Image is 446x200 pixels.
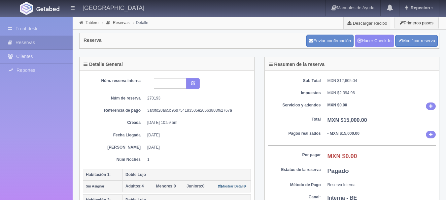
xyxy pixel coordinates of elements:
[147,108,246,113] dd: 3af0fd20a65b96d754183505e20663803f62767a
[88,96,141,101] dt: Núm de reserva
[268,167,321,173] dt: Estatus de la reserva
[113,20,130,25] a: Reservas
[84,38,102,43] h4: Reserva
[409,5,430,10] span: Repecion
[268,78,321,84] dt: Sub Total
[268,194,321,200] dt: Canal:
[88,132,141,138] dt: Fecha Llegada
[147,120,246,126] dd: [DATE] 10:59 am
[88,78,141,84] dt: Núm. reserva interna
[86,20,98,25] a: Tablero
[88,108,141,113] dt: Referencia de pago
[147,157,246,162] dd: 1
[156,184,176,188] span: 0
[86,185,104,188] small: Sin Asignar
[327,131,360,136] b: - MXN $15,000.00
[131,19,150,26] li: Detalle
[88,157,141,162] dt: Núm Noches
[327,153,357,159] b: MXN $0.00
[36,6,59,11] img: Getabed
[327,182,436,188] dd: Reserva Interna
[187,184,202,188] strong: Juniors:
[147,145,246,150] dd: [DATE]
[83,3,144,12] h4: [GEOGRAPHIC_DATA]
[269,62,325,67] h4: Resumen de la reserva
[327,90,436,96] dd: MXN $2,394.96
[88,120,141,126] dt: Creada
[327,117,367,123] b: MXN $15,000.00
[268,90,321,96] dt: Impuestos
[268,182,321,188] dt: Método de Pago
[125,184,142,188] strong: Adultos:
[268,102,321,108] dt: Servicios y adendos
[268,152,321,158] dt: Por pagar
[327,78,436,84] dd: MXN $12,605.04
[218,185,247,188] small: Mostrar Detalle
[86,172,111,177] b: Habitación 1:
[355,35,394,47] a: Hacer Check-In
[218,184,247,188] a: Mostrar Detalle
[395,35,438,47] a: Modificar reserva
[344,16,391,30] a: Descargar Recibo
[395,16,439,29] button: Primeros pasos
[123,169,251,181] th: Doble Lujo
[187,184,204,188] span: 0
[306,35,354,47] button: Enviar confirmación
[20,2,33,15] img: Getabed
[327,168,349,174] b: Pagado
[84,62,123,67] h4: Detalle General
[156,184,174,188] strong: Menores:
[147,96,246,101] dd: 270193
[88,145,141,150] dt: [PERSON_NAME]
[268,117,321,122] dt: Total
[147,132,246,138] dd: [DATE]
[268,131,321,136] dt: Pagos realizados
[327,103,347,107] b: MXN $0.00
[125,184,144,188] span: 4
